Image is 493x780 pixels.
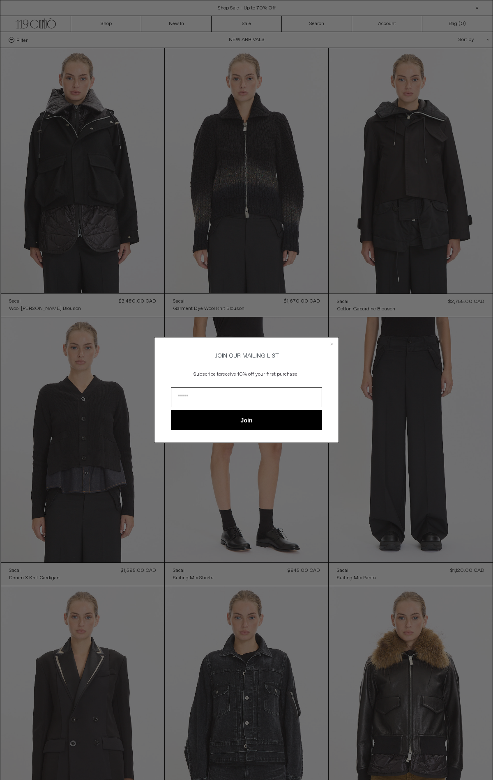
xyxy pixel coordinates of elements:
[214,352,279,360] span: JOIN OUR MAILING LIST
[194,371,221,378] span: Subscribe to
[171,387,322,407] input: Email
[327,340,336,348] button: Close dialog
[171,410,322,430] button: Join
[221,371,297,378] span: receive 10% off your first purchase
